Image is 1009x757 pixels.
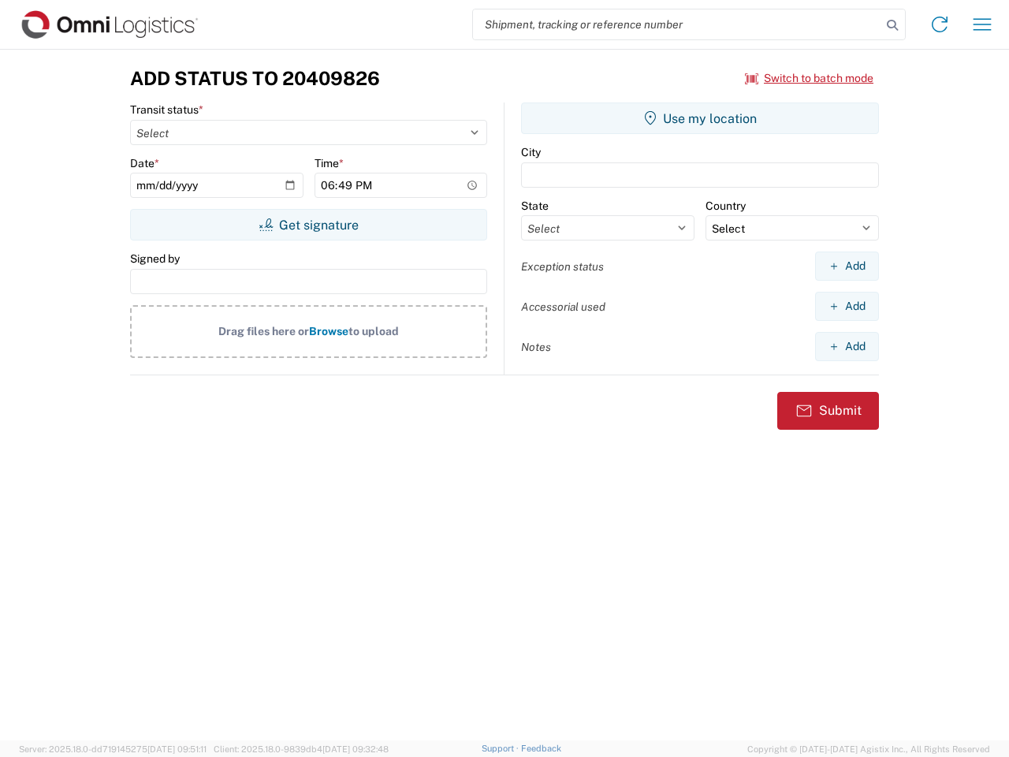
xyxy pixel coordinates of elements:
[521,744,561,753] a: Feedback
[815,332,879,361] button: Add
[747,742,990,756] span: Copyright © [DATE]-[DATE] Agistix Inc., All Rights Reserved
[521,103,879,134] button: Use my location
[521,199,549,213] label: State
[348,325,399,337] span: to upload
[815,252,879,281] button: Add
[19,744,207,754] span: Server: 2025.18.0-dd719145275
[130,209,487,241] button: Get signature
[521,145,541,159] label: City
[218,325,309,337] span: Drag files here or
[130,67,380,90] h3: Add Status to 20409826
[482,744,521,753] a: Support
[777,392,879,430] button: Submit
[745,65,873,91] button: Switch to batch mode
[130,156,159,170] label: Date
[521,300,605,314] label: Accessorial used
[815,292,879,321] button: Add
[130,103,203,117] label: Transit status
[473,9,881,39] input: Shipment, tracking or reference number
[521,259,604,274] label: Exception status
[214,744,389,754] span: Client: 2025.18.0-9839db4
[309,325,348,337] span: Browse
[521,340,551,354] label: Notes
[706,199,746,213] label: Country
[147,744,207,754] span: [DATE] 09:51:11
[322,744,389,754] span: [DATE] 09:32:48
[315,156,344,170] label: Time
[130,252,180,266] label: Signed by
